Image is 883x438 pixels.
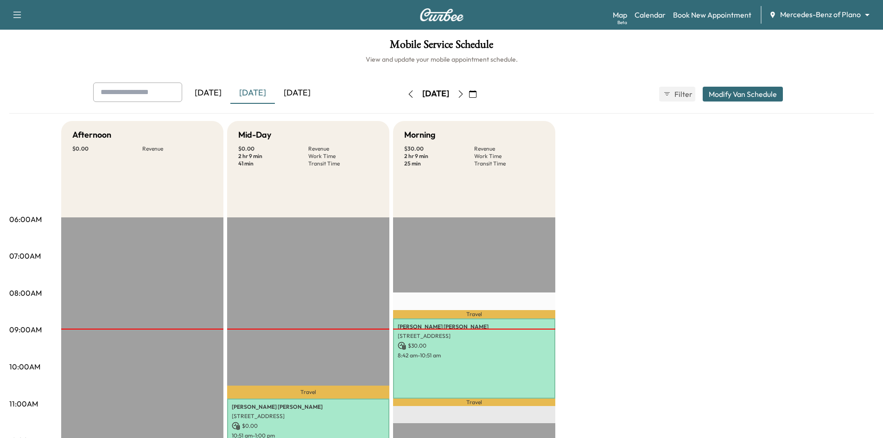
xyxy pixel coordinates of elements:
div: [DATE] [230,83,275,104]
p: Transit Time [474,160,544,167]
p: Work Time [308,152,378,160]
p: 08:00AM [9,287,42,298]
p: $ 0.00 [232,422,385,430]
p: Revenue [474,145,544,152]
p: Revenue [308,145,378,152]
p: Transit Time [308,160,378,167]
div: [DATE] [422,88,449,100]
h1: Mobile Service Schedule [9,39,874,55]
p: Work Time [474,152,544,160]
p: 10:00AM [9,361,40,372]
p: Travel [393,310,555,318]
p: Revenue [142,145,212,152]
p: 06:00AM [9,214,42,225]
p: $ 30.00 [404,145,474,152]
span: Mercedes-Benz of Plano [780,9,861,20]
p: [PERSON_NAME] [PERSON_NAME] [232,403,385,411]
p: 25 min [404,160,474,167]
p: 41 min [238,160,308,167]
span: Filter [674,89,691,100]
p: Travel [227,386,389,399]
p: 2 hr 9 min [404,152,474,160]
p: 11:00AM [9,398,38,409]
div: Beta [617,19,627,26]
button: Modify Van Schedule [703,87,783,102]
p: [PERSON_NAME] [PERSON_NAME] [398,323,551,330]
p: $ 0.00 [72,145,142,152]
h6: View and update your mobile appointment schedule. [9,55,874,64]
p: $ 30.00 [398,342,551,350]
p: $ 0.00 [238,145,308,152]
button: Filter [659,87,695,102]
p: [STREET_ADDRESS] [232,413,385,420]
p: 2 hr 9 min [238,152,308,160]
p: 07:00AM [9,250,41,261]
img: Curbee Logo [419,8,464,21]
h5: Mid-Day [238,128,271,141]
div: [DATE] [186,83,230,104]
div: [DATE] [275,83,319,104]
p: [STREET_ADDRESS] [398,332,551,340]
a: Book New Appointment [673,9,751,20]
h5: Afternoon [72,128,111,141]
a: MapBeta [613,9,627,20]
p: 8:42 am - 10:51 am [398,352,551,359]
h5: Morning [404,128,435,141]
a: Calendar [635,9,666,20]
p: Travel [393,399,555,406]
p: 09:00AM [9,324,42,335]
